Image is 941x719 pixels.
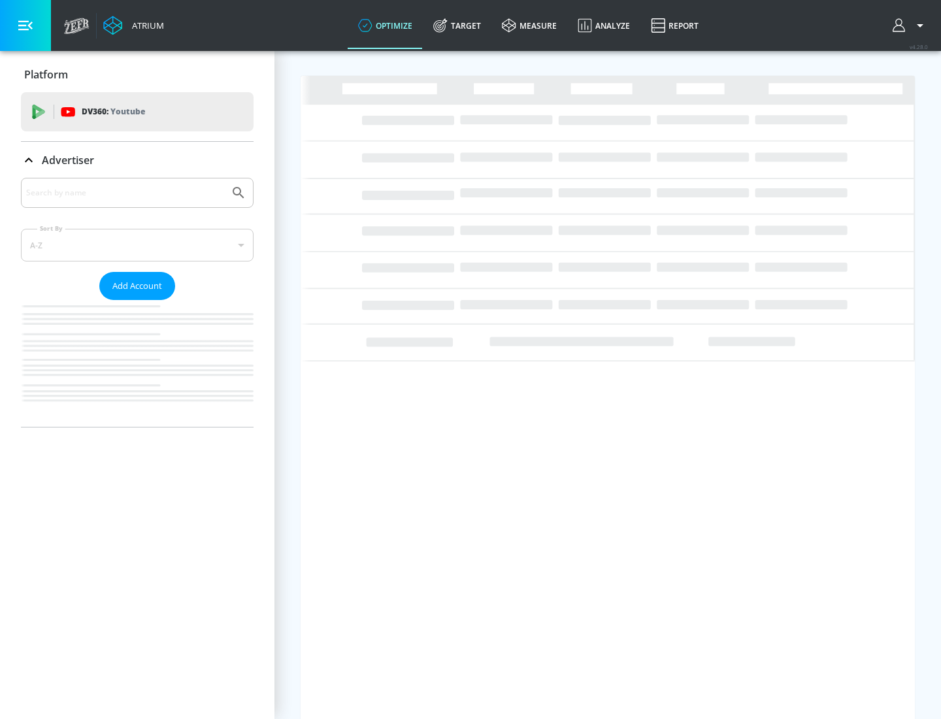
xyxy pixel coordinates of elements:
label: Sort By [37,224,65,233]
span: Add Account [112,278,162,293]
div: Atrium [127,20,164,31]
a: measure [491,2,567,49]
a: optimize [348,2,423,49]
a: Report [640,2,709,49]
input: Search by name [26,184,224,201]
span: v 4.28.0 [910,43,928,50]
p: Advertiser [42,153,94,167]
a: Analyze [567,2,640,49]
p: Youtube [110,105,145,118]
div: DV360: Youtube [21,92,254,131]
p: Platform [24,67,68,82]
a: Target [423,2,491,49]
p: DV360: [82,105,145,119]
div: Advertiser [21,178,254,427]
button: Add Account [99,272,175,300]
nav: list of Advertiser [21,300,254,427]
div: A-Z [21,229,254,261]
a: Atrium [103,16,164,35]
div: Platform [21,56,254,93]
div: Advertiser [21,142,254,178]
